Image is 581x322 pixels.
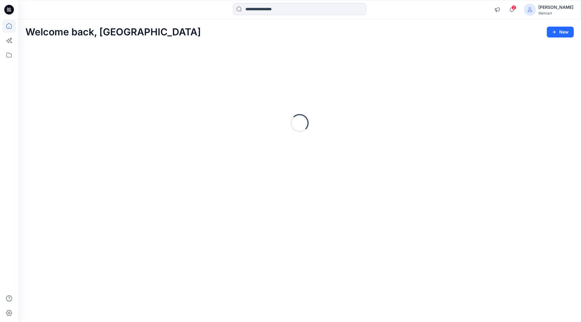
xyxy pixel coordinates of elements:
[527,7,532,12] svg: avatar
[538,11,573,15] div: Walmart
[511,5,516,10] span: 2
[25,27,201,38] h2: Welcome back, [GEOGRAPHIC_DATA]
[538,4,573,11] div: [PERSON_NAME]
[547,27,574,37] button: New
